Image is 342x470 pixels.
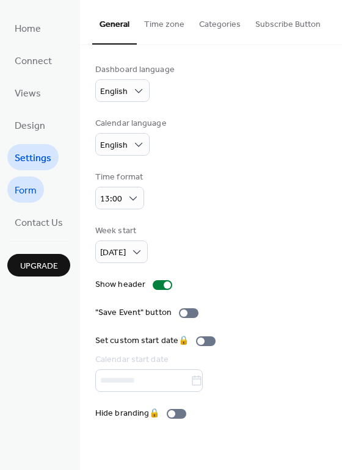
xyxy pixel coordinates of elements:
[15,214,63,233] span: Contact Us
[15,84,41,103] span: Views
[95,306,172,319] div: "Save Event" button
[7,15,48,41] a: Home
[15,20,41,38] span: Home
[100,191,122,208] span: 13:00
[15,149,51,168] span: Settings
[95,225,145,237] div: Week start
[7,47,59,73] a: Connect
[7,254,70,277] button: Upgrade
[15,117,45,136] span: Design
[7,112,53,138] a: Design
[15,181,37,200] span: Form
[7,144,59,170] a: Settings
[7,79,48,106] a: Views
[7,176,44,203] a: Form
[20,260,58,273] span: Upgrade
[95,171,143,184] div: Time format
[95,117,167,130] div: Calendar language
[100,245,126,261] span: [DATE]
[15,52,52,71] span: Connect
[95,278,145,291] div: Show header
[100,137,128,154] span: English
[100,84,128,100] span: English
[95,63,175,76] div: Dashboard language
[7,209,70,235] a: Contact Us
